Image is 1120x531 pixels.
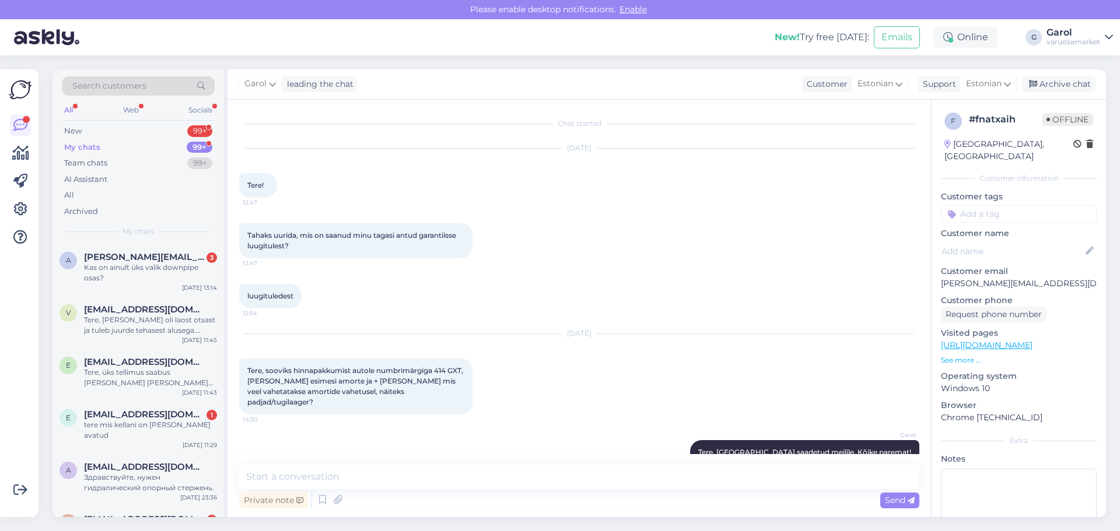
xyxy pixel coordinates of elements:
[247,231,458,250] span: Tahaks uurida, mis on saanud minu tagasi antud garantiisse luugitulest?
[187,142,212,153] div: 99+
[941,399,1097,412] p: Browser
[121,103,141,118] div: Web
[84,420,217,441] div: tere mis kellani on [PERSON_NAME] avatud
[239,143,919,153] div: [DATE]
[62,103,75,118] div: All
[941,370,1097,382] p: Operating system
[243,259,286,268] span: 12:47
[66,256,71,265] span: a
[84,262,217,283] div: Kas on ainult üks valik downpipe osas?
[941,340,1032,350] a: [URL][DOMAIN_NAME]
[64,125,82,137] div: New
[1046,28,1113,47] a: Garolvaruosamarket
[874,26,920,48] button: Emails
[941,173,1097,184] div: Customer information
[1042,113,1093,126] span: Offline
[941,227,1097,240] p: Customer name
[944,138,1073,163] div: [GEOGRAPHIC_DATA], [GEOGRAPHIC_DATA]
[182,336,217,344] div: [DATE] 11:45
[1046,37,1100,47] div: varuosamarket
[941,435,1097,446] div: Extra
[84,357,205,367] span: elmar.liivat79@gmail.com
[84,472,217,493] div: Здравствуйте, нужен гидралический опорный стержень.
[941,265,1097,277] p: Customer email
[918,78,956,90] div: Support
[942,245,1083,258] input: Add name
[206,252,217,263] div: 3
[123,226,154,237] span: My chats
[951,117,956,125] span: f
[182,283,217,292] div: [DATE] 13:14
[64,206,98,217] div: Archived
[941,191,1097,203] p: Customer tags
[84,409,205,420] span: elmar.liivat79@gmail.com
[64,189,74,201] div: All
[1022,76,1095,92] div: Archive chat
[84,367,217,388] div: Tere, üks tellimus saabus [PERSON_NAME] [PERSON_NAME] saabub neljapäeval.
[775,30,869,44] div: Try free [DATE]:
[941,327,1097,339] p: Visited pages
[243,415,286,424] span: 14:30
[239,118,919,129] div: Chat started
[84,462,205,472] span: aleks76@bk.ru
[187,125,212,137] div: 99+
[966,78,1002,90] span: Estonian
[66,308,71,317] span: v
[247,181,264,189] span: Tere!
[84,315,217,336] div: Tere, [PERSON_NAME] oli laost otsast ja tuleb juurde tehasest alusega. Vabandame viivituse pärast...
[885,495,915,505] span: Send
[282,78,353,90] div: leading the chat
[247,366,465,406] span: Tere, sooviks hinnapakkumist autole numbrimärgiga 414 GXT, [PERSON_NAME] esimesi amorte ja + [PER...
[239,493,308,508] div: Private note
[66,413,71,422] span: e
[84,252,205,262] span: alan.naame02@gmail.com
[616,4,650,15] span: Enable
[1046,28,1100,37] div: Garol
[84,304,205,315] span: vennusaar@gmail.com
[206,410,217,420] div: 1
[941,453,1097,465] p: Notes
[941,277,1097,290] p: [PERSON_NAME][EMAIL_ADDRESS][DOMAIN_NAME]
[857,78,893,90] span: Estonian
[180,493,217,502] div: [DATE] 23:36
[941,294,1097,307] p: Customer phone
[941,205,1097,223] input: Add a tag
[969,112,1042,126] div: # fnatxaih
[802,78,848,90] div: Customer
[187,157,212,169] div: 99+
[9,79,32,101] img: Askly Logo
[872,431,916,439] span: Garol
[934,27,998,48] div: Online
[941,355,1097,365] p: See more ...
[247,291,293,300] span: luugituledest
[775,31,800,43] b: New!
[206,515,217,525] div: 1
[239,328,919,339] div: [DATE]
[183,441,217,449] div: [DATE] 11:29
[182,388,217,397] div: [DATE] 11:43
[243,198,286,207] span: 12:47
[64,142,100,153] div: My chats
[941,382,1097,395] p: Windows 10
[941,307,1046,322] div: Request phone number
[186,103,215,118] div: Socials
[244,78,267,90] span: Garol
[72,80,146,92] span: Search customers
[698,448,911,456] span: Tere. [GEOGRAPHIC_DATA] saadetud meilile. Kõike paremat!
[84,514,205,525] span: frostdetail.co2@gmail.com
[64,157,107,169] div: Team chats
[1025,29,1042,45] div: G
[66,466,71,474] span: a
[243,309,286,318] span: 12:54
[941,412,1097,424] p: Chrome [TECHNICAL_ID]
[66,361,71,370] span: e
[64,174,107,185] div: AI Assistant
